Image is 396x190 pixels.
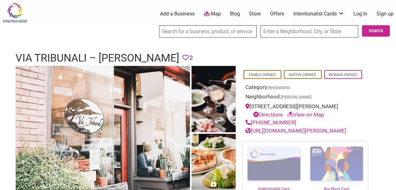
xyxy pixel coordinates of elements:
a: Offers [270,10,284,17]
span: [PERSON_NAME] [281,95,311,99]
a: Restaurants [268,85,290,90]
a: Intentionalist Cards [293,10,344,17]
a: Add a Business [160,10,195,17]
div: Category: [245,83,365,93]
a: View on Map [287,111,324,118]
a: Directions [253,111,283,118]
a: Woman-Owned [329,73,358,77]
input: Search for a business, product, or service [159,25,257,38]
a: [URL][DOMAIN_NAME][PERSON_NAME] [245,128,346,134]
img: Buy Black Card [305,141,368,186]
a: Map [204,10,221,18]
h1: Via Tribunali – [PERSON_NAME] [15,50,179,66]
a: Store [249,10,261,17]
input: Enter a Neighborhood, City, or State [261,25,358,38]
button: Search [362,25,390,37]
a: Native-Owned [289,73,316,77]
a: Sign up [376,10,393,17]
a: [PHONE_NUMBER] [245,119,296,126]
a: Log In [353,10,367,17]
div: [STREET_ADDRESS][PERSON_NAME] [245,103,365,119]
div: Neighborhood: [245,93,365,103]
img: Intentionalist Card [243,141,305,186]
a: Family-Owned [249,73,276,77]
span: 2 [189,53,193,63]
a: Blog [230,10,240,17]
